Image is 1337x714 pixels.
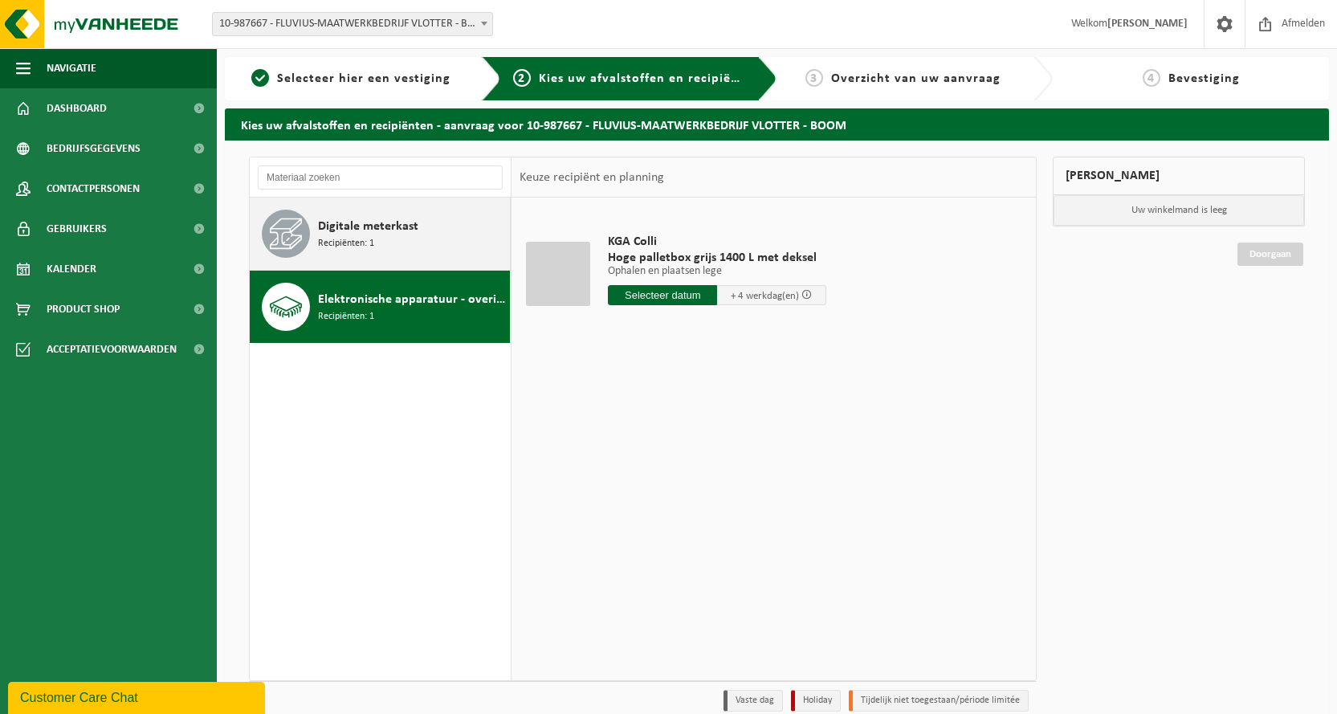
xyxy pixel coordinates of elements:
span: + 4 werkdag(en) [731,291,799,301]
li: Vaste dag [724,690,783,712]
span: Elektronische apparatuur - overige (OVE) [318,290,506,309]
div: Keuze recipiënt en planning [512,157,672,198]
span: 3 [805,69,823,87]
span: Kalender [47,249,96,289]
span: 4 [1143,69,1160,87]
span: Hoge palletbox grijs 1400 L met deksel [608,250,826,266]
span: Contactpersonen [47,169,140,209]
span: Recipiënten: 1 [318,309,374,324]
span: Dashboard [47,88,107,129]
span: Recipiënten: 1 [318,236,374,251]
a: Doorgaan [1237,243,1303,266]
span: Product Shop [47,289,120,329]
span: 10-987667 - FLUVIUS-MAATWERKBEDRIJF VLOTTER - BOOM [213,13,492,35]
li: Holiday [791,690,841,712]
li: Tijdelijk niet toegestaan/période limitée [849,690,1029,712]
span: 10-987667 - FLUVIUS-MAATWERKBEDRIJF VLOTTER - BOOM [212,12,493,36]
input: Materiaal zoeken [258,165,503,190]
span: Acceptatievoorwaarden [47,329,177,369]
iframe: chat widget [8,679,268,714]
h2: Kies uw afvalstoffen en recipiënten - aanvraag voor 10-987667 - FLUVIUS-MAATWERKBEDRIJF VLOTTER -... [225,108,1329,140]
strong: [PERSON_NAME] [1107,18,1188,30]
span: 1 [251,69,269,87]
span: KGA Colli [608,234,826,250]
a: 1Selecteer hier een vestiging [233,69,469,88]
span: Bevestiging [1168,72,1240,85]
div: [PERSON_NAME] [1053,157,1305,195]
span: Selecteer hier een vestiging [277,72,450,85]
span: Kies uw afvalstoffen en recipiënten [539,72,760,85]
span: Navigatie [47,48,96,88]
span: Overzicht van uw aanvraag [831,72,1001,85]
button: Elektronische apparatuur - overige (OVE) Recipiënten: 1 [250,271,511,343]
p: Uw winkelmand is leeg [1054,195,1304,226]
span: Gebruikers [47,209,107,249]
span: Digitale meterkast [318,217,418,236]
p: Ophalen en plaatsen lege [608,266,826,277]
button: Digitale meterkast Recipiënten: 1 [250,198,511,271]
span: Bedrijfsgegevens [47,129,141,169]
input: Selecteer datum [608,285,717,305]
span: 2 [513,69,531,87]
